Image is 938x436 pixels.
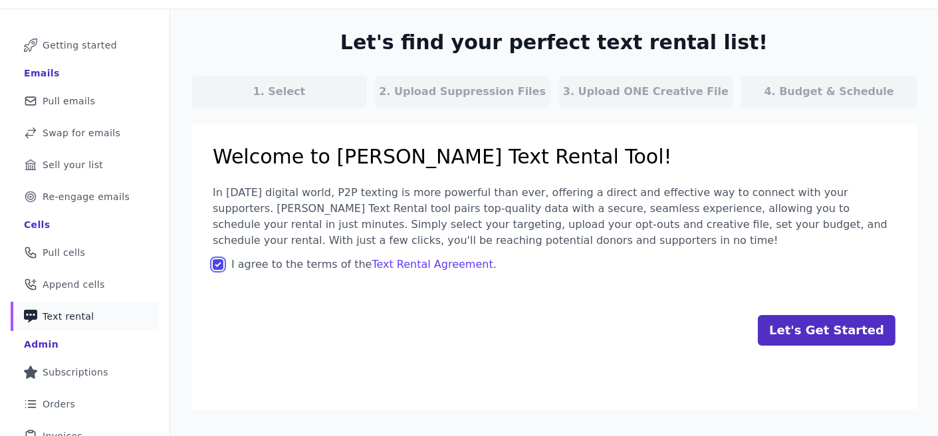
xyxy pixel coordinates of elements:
[43,310,94,323] span: Text rental
[11,238,159,267] a: Pull cells
[11,118,159,148] a: Swap for emails
[43,246,85,259] span: Pull cells
[11,358,159,387] a: Subscriptions
[11,182,159,211] a: Re-engage emails
[213,185,895,249] p: In [DATE] digital world, P2P texting is more powerful than ever, offering a direct and effective ...
[253,84,306,100] p: 1. Select
[231,258,497,271] span: I agree to the terms of the .
[213,145,895,169] h1: Welcome to [PERSON_NAME] Text Rental Tool!
[11,270,159,299] a: Append cells
[764,84,893,100] p: 4. Budget & Schedule
[24,218,50,231] div: Cells
[43,190,130,203] span: Re-engage emails
[43,366,108,379] span: Subscriptions
[11,302,159,331] a: Text rental
[758,315,895,346] input: Let's Get Started
[43,278,105,291] span: Append cells
[11,150,159,179] a: Sell your list
[11,389,159,419] a: Orders
[43,94,95,108] span: Pull emails
[379,84,546,100] p: 2. Upload Suppression Files
[43,158,103,171] span: Sell your list
[372,258,493,271] a: Text Rental Agreement
[43,397,75,411] span: Orders
[340,31,768,54] h2: Let's find your perfect text rental list!
[11,86,159,116] a: Pull emails
[43,126,120,140] span: Swap for emails
[563,84,729,100] p: 3. Upload ONE Creative File
[24,66,60,80] div: Emails
[11,31,159,60] a: Getting started
[43,39,117,52] span: Getting started
[24,338,59,351] div: Admin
